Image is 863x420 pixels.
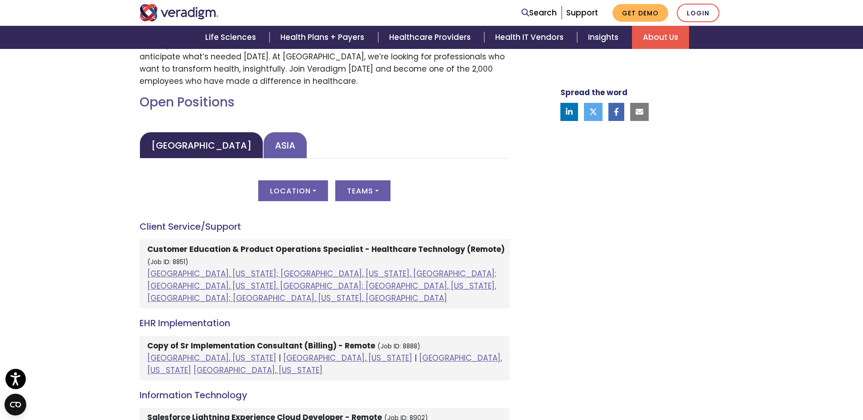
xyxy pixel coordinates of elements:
a: Login [677,4,719,22]
p: Join a passionate team of dedicated associates who work side-by-side with caregivers, developers,... [140,26,510,87]
h4: EHR Implementation [140,318,510,328]
small: (Job ID: 8888) [377,342,420,351]
a: Support [566,7,598,18]
a: Get Demo [612,4,668,22]
a: [GEOGRAPHIC_DATA] [140,132,263,159]
strong: Copy of Sr Implementation Consultant (Billing) - Remote [147,340,375,351]
strong: Spread the word [560,87,627,98]
small: (Job ID: 8851) [147,258,188,266]
a: [GEOGRAPHIC_DATA], [US_STATE] [283,352,412,363]
a: [GEOGRAPHIC_DATA], [US_STATE]; [GEOGRAPHIC_DATA], [US_STATE], [GEOGRAPHIC_DATA]; [GEOGRAPHIC_DATA... [147,268,497,304]
button: Teams [335,180,391,201]
span: | [279,352,281,363]
a: Asia [263,132,307,159]
h4: Client Service/Support [140,221,510,232]
h4: Information Technology [140,390,510,401]
a: About Us [632,26,689,49]
a: Health IT Vendors [484,26,577,49]
img: Veradigm logo [140,4,219,21]
a: Health Plans + Payers [270,26,378,49]
button: Open CMP widget [5,394,26,415]
a: [GEOGRAPHIC_DATA], [US_STATE] [193,365,323,376]
h2: Open Positions [140,95,510,110]
button: Location [258,180,328,201]
span: | [415,352,417,363]
a: Healthcare Providers [378,26,484,49]
a: Insights [577,26,632,49]
a: Search [521,7,557,19]
a: [GEOGRAPHIC_DATA], [US_STATE] [147,352,276,363]
a: Life Sciences [194,26,270,49]
a: [GEOGRAPHIC_DATA], [US_STATE] [147,352,502,376]
strong: Customer Education & Product Operations Specialist - Healthcare Technology (Remote) [147,244,505,255]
